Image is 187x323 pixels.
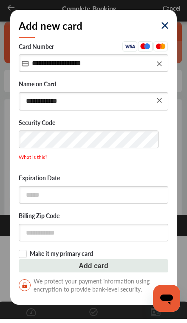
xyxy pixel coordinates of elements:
[19,85,168,93] label: Name on Card
[19,23,82,37] h2: Add new card
[19,254,168,263] label: Make it my primary card
[19,45,168,58] label: Card Number
[161,26,168,33] img: eYXu4VuQffQpPoAAAAASUVORK5CYII=
[19,158,168,165] p: What is this?
[19,216,168,225] label: Billing Zip Code
[153,45,168,56] img: Mastercard.eb291d48.svg
[19,178,168,187] label: Expiration Date
[153,289,180,316] iframe: Button to launch messaging window
[122,45,138,56] img: Visa.45ceafba.svg
[19,263,168,277] button: Add card
[19,283,31,295] img: secure-lock
[19,281,168,297] span: We protect your payment information using encryption to provide bank-level security.
[19,123,168,132] label: Security Code
[138,45,153,56] img: Maestro.aa0500b2.svg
